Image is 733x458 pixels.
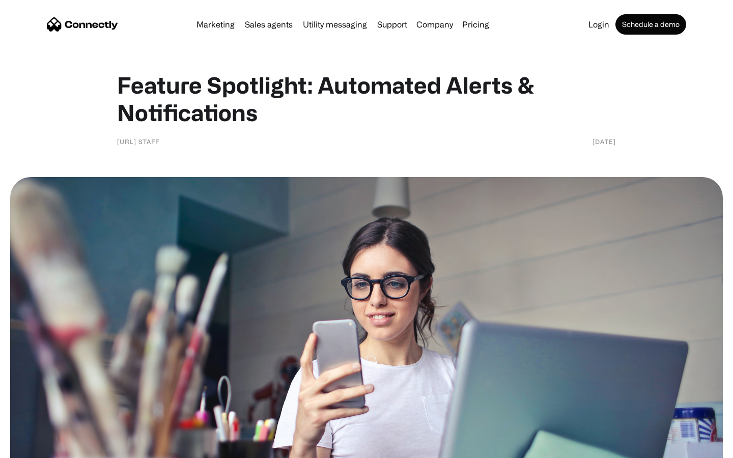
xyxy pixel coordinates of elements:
div: Company [416,17,453,32]
div: [DATE] [593,136,616,147]
aside: Language selected: English [10,440,61,454]
ul: Language list [20,440,61,454]
h1: Feature Spotlight: Automated Alerts & Notifications [117,71,616,126]
div: Company [413,17,456,32]
a: Support [373,20,411,28]
a: Login [584,20,613,28]
a: Marketing [192,20,239,28]
a: Schedule a demo [615,14,686,35]
a: Sales agents [241,20,297,28]
a: Utility messaging [299,20,371,28]
a: home [47,17,118,32]
a: Pricing [458,20,493,28]
div: [URL] staff [117,136,159,147]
